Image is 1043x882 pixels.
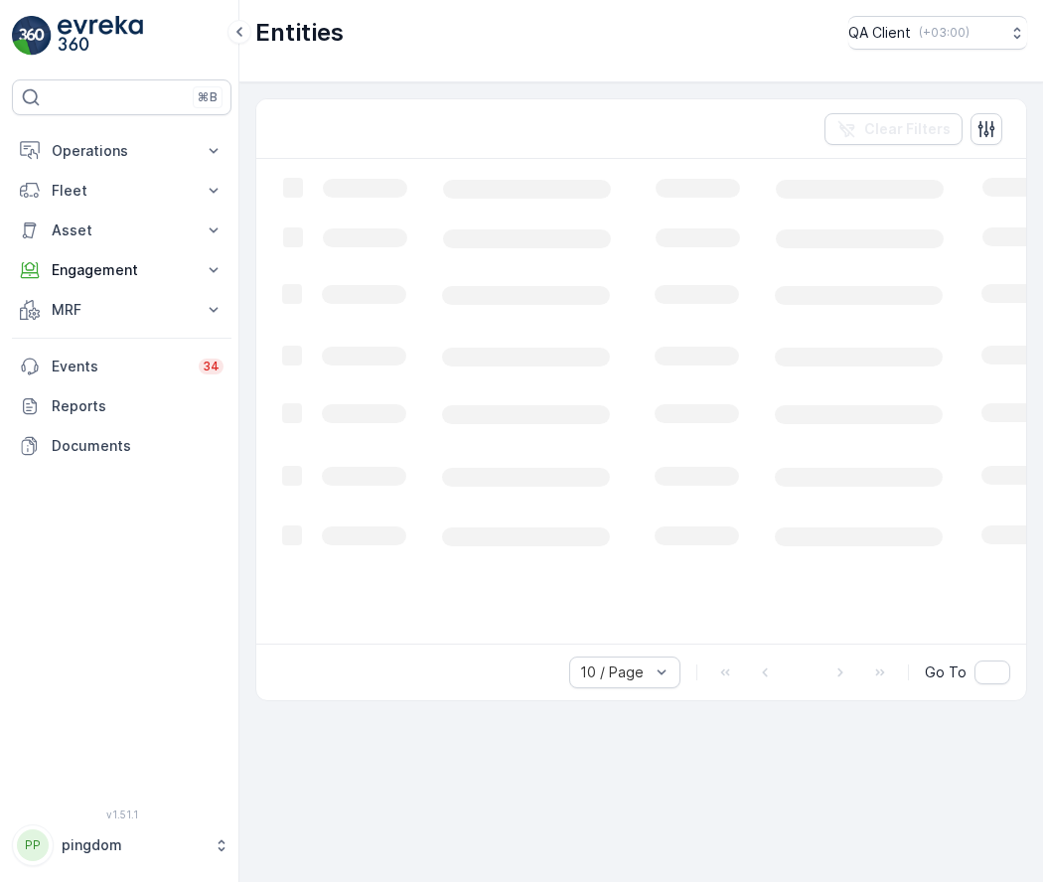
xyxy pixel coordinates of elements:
[52,436,223,456] p: Documents
[52,396,223,416] p: Reports
[12,386,231,426] a: Reports
[824,113,963,145] button: Clear Filters
[62,835,204,855] p: pingdom
[848,23,911,43] p: QA Client
[12,426,231,466] a: Documents
[58,16,143,56] img: logo_light-DOdMpM7g.png
[864,119,951,139] p: Clear Filters
[919,25,969,41] p: ( +03:00 )
[12,16,52,56] img: logo
[52,181,192,201] p: Fleet
[203,359,220,374] p: 34
[12,211,231,250] button: Asset
[52,357,187,376] p: Events
[12,808,231,820] span: v 1.51.1
[52,260,192,280] p: Engagement
[52,300,192,320] p: MRF
[12,171,231,211] button: Fleet
[12,131,231,171] button: Operations
[17,829,49,861] div: PP
[12,250,231,290] button: Engagement
[198,89,218,105] p: ⌘B
[925,662,967,682] span: Go To
[52,220,192,240] p: Asset
[12,290,231,330] button: MRF
[52,141,192,161] p: Operations
[848,16,1027,50] button: QA Client(+03:00)
[12,824,231,866] button: PPpingdom
[255,17,344,49] p: Entities
[12,347,231,386] a: Events34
